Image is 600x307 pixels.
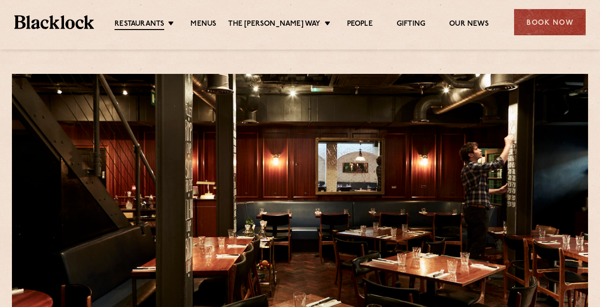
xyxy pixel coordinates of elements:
div: Book Now [514,9,586,35]
img: BL_Textured_Logo-footer-cropped.svg [14,15,94,29]
a: Menus [190,20,216,29]
a: Our News [449,20,489,29]
a: Restaurants [115,20,164,30]
a: People [347,20,373,29]
a: Gifting [397,20,425,29]
a: The [PERSON_NAME] Way [228,20,320,29]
